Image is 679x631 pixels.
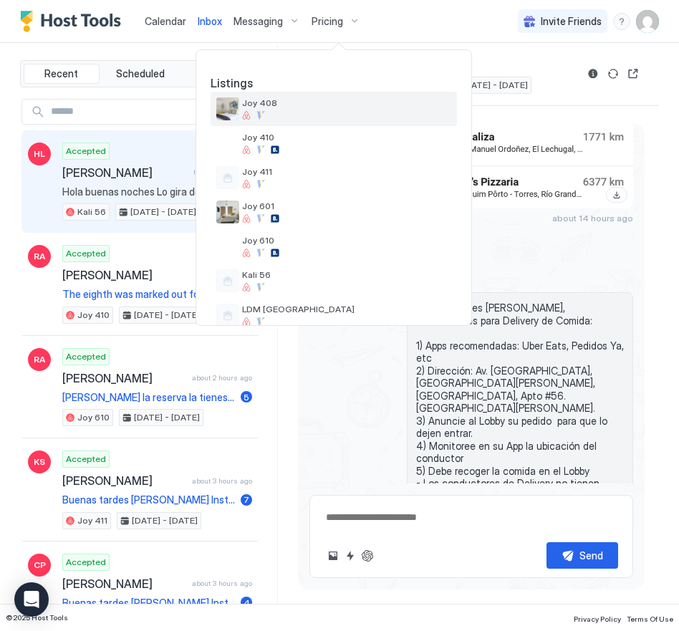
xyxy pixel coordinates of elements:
div: listing image [216,201,239,223]
div: listing image [216,97,239,120]
div: Open Intercom Messenger [14,582,49,617]
span: Joy 601 [242,201,451,211]
span: Kali 56 [242,269,451,280]
div: listing image [216,235,239,258]
span: Joy 411 [242,166,451,177]
span: Joy 410 [242,132,451,143]
span: Listings [196,76,471,90]
span: Joy 408 [242,97,451,108]
div: listing image [216,132,239,155]
span: LDM [GEOGRAPHIC_DATA] [242,304,451,314]
span: Joy 610 [242,235,451,246]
